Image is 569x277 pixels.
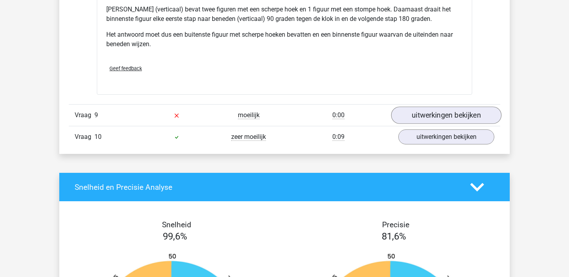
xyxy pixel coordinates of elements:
[238,111,260,119] span: moeilijk
[75,132,94,142] span: Vraag
[94,111,98,119] span: 9
[398,129,494,144] a: uitwerkingen bekijken
[109,66,142,71] span: Geef feedback
[94,133,102,140] span: 10
[75,220,279,229] h4: Snelheid
[231,133,266,141] span: zeer moeilijk
[106,30,463,49] p: Het antwoord moet dus een buitenste figuur met scherpe hoeken bevatten en een binnenste figuur wa...
[391,107,501,124] a: uitwerkingen bekijken
[382,231,406,242] span: 81,6%
[332,133,345,141] span: 0:09
[332,111,345,119] span: 0:00
[294,220,497,229] h4: Precisie
[75,183,458,192] h4: Snelheid en Precisie Analyse
[106,5,463,24] p: [PERSON_NAME] (verticaal) bevat twee figuren met een scherpe hoek en 1 figuur met een stompe hoek...
[163,231,187,242] span: 99,6%
[75,110,94,120] span: Vraag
